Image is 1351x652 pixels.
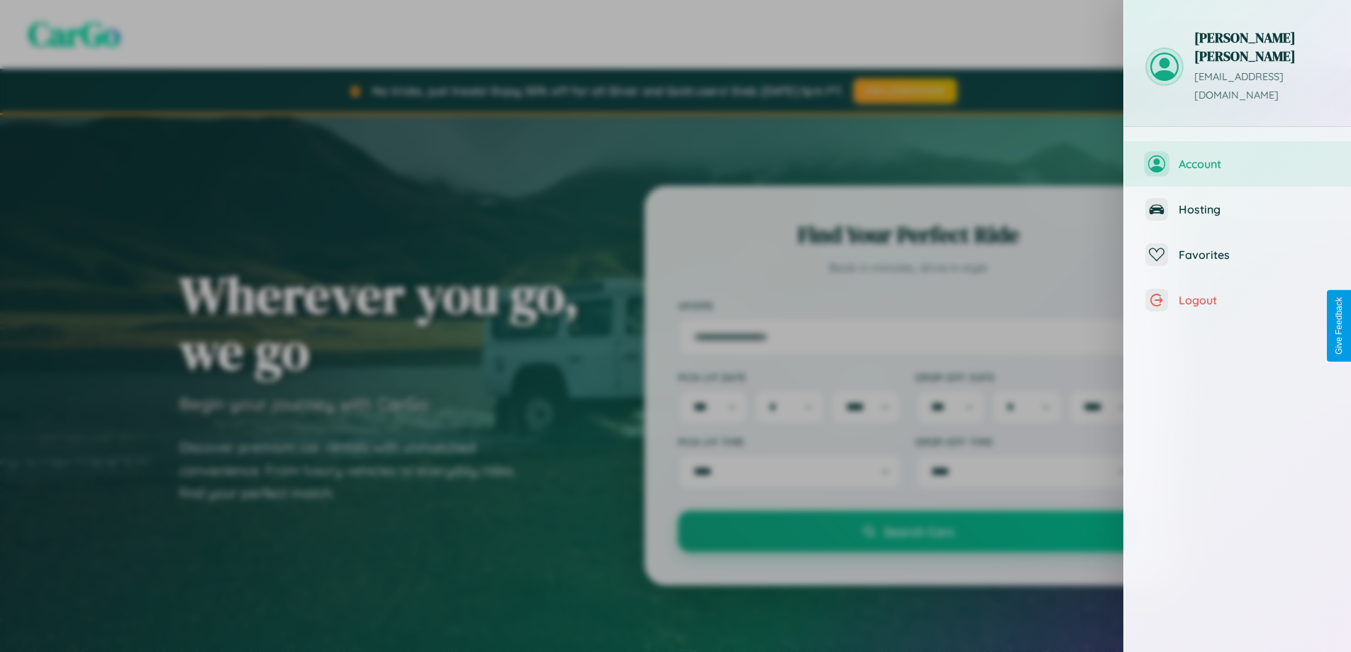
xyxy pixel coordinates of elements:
[1334,297,1344,355] div: Give Feedback
[1194,28,1330,65] h3: [PERSON_NAME] [PERSON_NAME]
[1124,232,1351,277] button: Favorites
[1124,277,1351,323] button: Logout
[1179,157,1330,171] span: Account
[1179,202,1330,216] span: Hosting
[1179,248,1330,262] span: Favorites
[1179,293,1330,307] span: Logout
[1194,68,1330,105] p: [EMAIL_ADDRESS][DOMAIN_NAME]
[1124,141,1351,187] button: Account
[1124,187,1351,232] button: Hosting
